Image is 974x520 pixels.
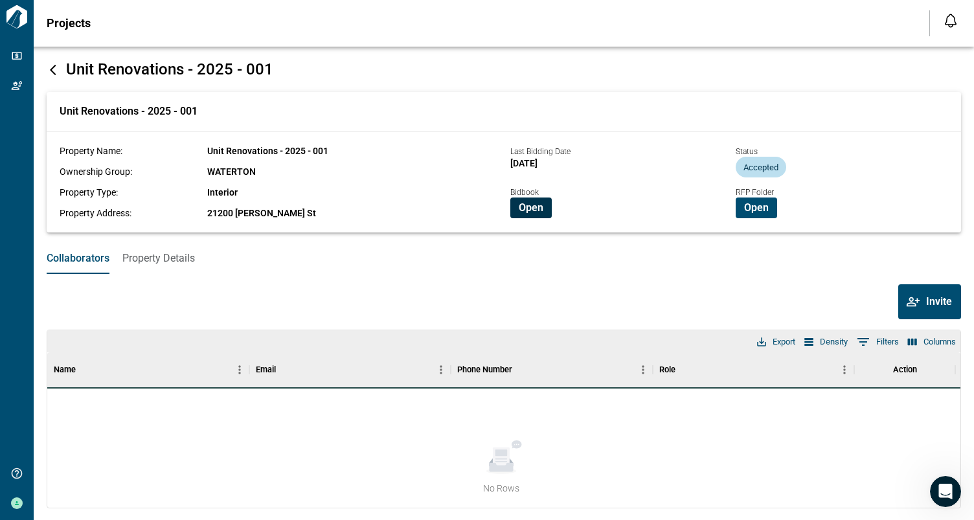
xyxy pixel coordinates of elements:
span: Unit Renovations - 2025 - 001 [66,60,273,78]
span: Property Type: [60,187,118,198]
button: Sort [512,361,530,379]
span: 21200 [PERSON_NAME] St [207,208,316,218]
span: Last Bidding Date [510,147,571,156]
a: Open [510,201,552,213]
button: Sort [675,361,694,379]
span: Open [519,201,543,214]
span: Status [736,147,758,156]
div: Action [854,352,955,388]
span: Interior [207,187,238,198]
span: Property Address: [60,208,131,218]
div: Email [249,352,451,388]
button: Invite [898,284,961,319]
iframe: Intercom live chat [930,476,961,507]
span: Property Name: [60,146,122,156]
div: Name [54,352,76,388]
button: Show filters [854,332,902,352]
button: Sort [276,361,294,379]
span: RFP Folder [736,188,774,197]
button: Sort [76,361,94,379]
button: Menu [835,360,854,379]
span: Property Details [122,252,195,265]
button: Export [754,333,798,350]
button: Menu [431,360,451,379]
div: Role [653,352,855,388]
button: Open [510,198,552,218]
span: Unit Renovations - 2025 - 001 [60,105,198,118]
button: Open [736,198,777,218]
span: [DATE] [510,158,538,168]
span: Unit Renovations - 2025 - 001 [207,146,328,156]
span: No Rows [483,482,519,495]
div: Role [659,352,675,388]
span: Invite [926,295,952,308]
span: Collaborators [47,252,109,265]
button: Menu [230,360,249,379]
div: base tabs [34,243,974,274]
span: Ownership Group: [60,166,132,177]
div: Phone Number [457,352,512,388]
span: WATERTON [207,166,256,177]
div: Action [893,352,917,388]
div: Phone Number [451,352,653,388]
button: Density [801,333,851,350]
div: Name [47,352,249,388]
button: Select columns [905,333,959,350]
button: Menu [633,360,653,379]
button: Open notification feed [940,10,961,31]
span: Accepted [736,163,786,172]
span: Bidbook [510,188,539,197]
span: Open [744,201,769,214]
div: Email [256,352,276,388]
span: Projects [47,17,91,30]
a: Open [736,201,777,213]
